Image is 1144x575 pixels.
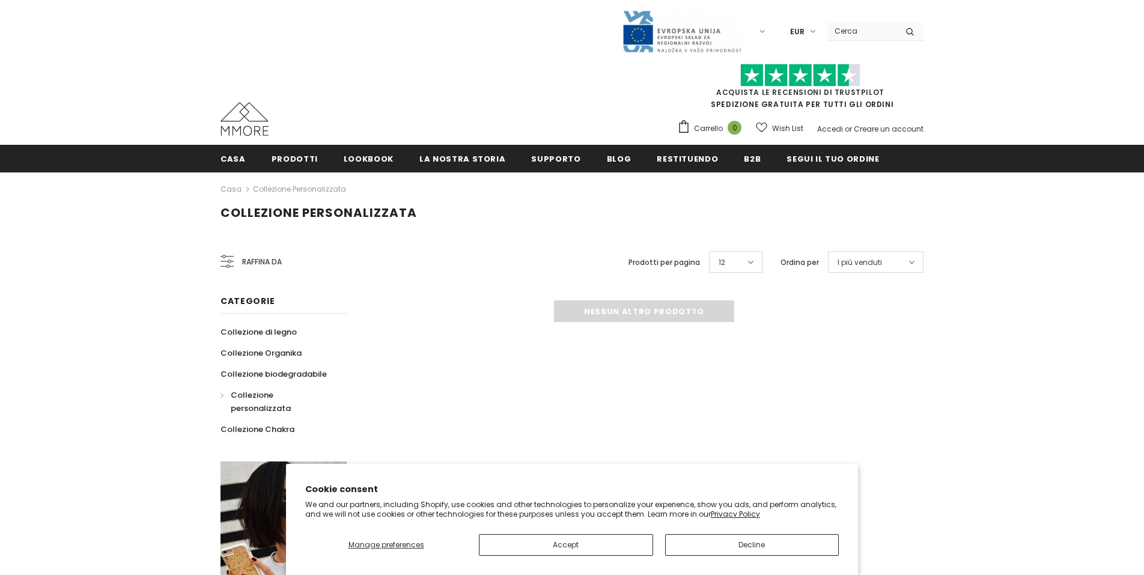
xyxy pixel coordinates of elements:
a: Collezione di legno [221,321,297,342]
span: Collezione personalizzata [221,204,417,221]
span: Collezione biodegradabile [221,368,327,380]
span: Casa [221,153,246,165]
img: Javni Razpis [622,10,742,53]
a: Carrello 0 [677,120,747,138]
span: EUR [790,26,805,38]
button: Manage preferences [305,534,467,556]
span: La nostra storia [419,153,505,165]
span: Raffina da [242,255,282,269]
a: Collezione Chakra [221,419,294,440]
span: Carrello [694,123,723,135]
a: Collezione personalizzata [253,184,346,194]
p: We and our partners, including Shopify, use cookies and other technologies to personalize your ex... [305,500,839,519]
img: Casi MMORE [221,102,269,136]
span: 12 [719,257,725,269]
input: Search Site [827,22,896,40]
span: B2B [744,153,761,165]
span: Blog [607,153,631,165]
a: Collezione Organika [221,342,302,364]
a: Accedi [817,124,843,134]
a: Prodotti [272,145,318,172]
span: supporto [531,153,580,165]
a: supporto [531,145,580,172]
span: I più venduti [838,257,882,269]
a: Restituendo [657,145,718,172]
label: Ordina per [780,257,819,269]
span: Segui il tuo ordine [786,153,879,165]
a: Javni Razpis [622,26,742,36]
button: Decline [665,534,839,556]
a: Acquista le recensioni di TrustPilot [716,87,884,97]
span: SPEDIZIONE GRATUITA PER TUTTI GLI ORDINI [677,69,923,109]
a: Lookbook [344,145,394,172]
a: Creare un account [854,124,923,134]
span: Manage preferences [348,540,424,550]
a: Blog [607,145,631,172]
span: Categorie [221,295,275,307]
button: Accept [479,534,653,556]
img: Fidati di Pilot Stars [740,64,860,87]
a: Casa [221,182,242,196]
span: or [845,124,852,134]
span: Collezione Chakra [221,424,294,435]
a: Collezione biodegradabile [221,364,327,385]
a: B2B [744,145,761,172]
a: La nostra storia [419,145,505,172]
span: Collezione Organika [221,347,302,359]
a: Privacy Policy [711,509,760,519]
span: Collezione di legno [221,326,297,338]
span: Prodotti [272,153,318,165]
span: 0 [728,121,741,135]
span: Wish List [772,123,803,135]
label: Prodotti per pagina [628,257,700,269]
a: Wish List [756,118,803,139]
span: Collezione personalizzata [231,389,291,414]
h2: Cookie consent [305,483,839,496]
a: Casa [221,145,246,172]
a: Collezione personalizzata [221,385,333,419]
span: Lookbook [344,153,394,165]
a: Segui il tuo ordine [786,145,879,172]
span: Restituendo [657,153,718,165]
